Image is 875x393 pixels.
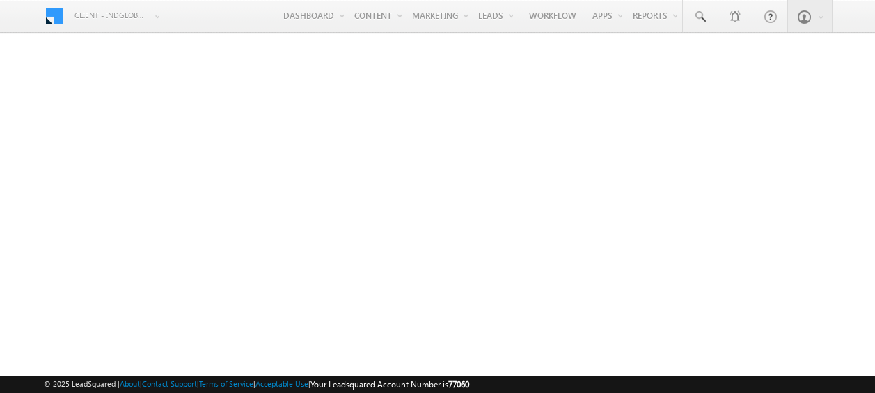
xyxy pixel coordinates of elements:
[448,379,469,390] span: 77060
[310,379,469,390] span: Your Leadsquared Account Number is
[255,379,308,388] a: Acceptable Use
[142,379,197,388] a: Contact Support
[74,8,148,22] span: Client - indglobal1 (77060)
[44,378,469,391] span: © 2025 LeadSquared | | | | |
[199,379,253,388] a: Terms of Service
[120,379,140,388] a: About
